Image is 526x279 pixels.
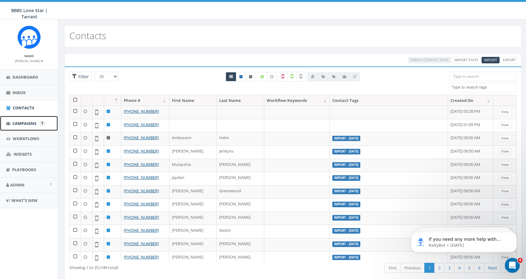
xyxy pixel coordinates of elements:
a: [PHONE_NUMBER] [124,135,159,140]
a: View [499,175,511,181]
a: [PHONE_NUMBER] [124,188,159,194]
a: [PHONE_NUMBER] [124,148,159,154]
td: [PERSON_NAME] [169,185,217,199]
td: [PERSON_NAME] [169,212,217,225]
a: View [499,122,511,128]
a: [PHONE_NUMBER] [124,241,159,246]
td: Greenwood [217,185,264,199]
input: Type to search [450,72,517,81]
i: This phone number is subscribed and will receive texts. [239,75,242,79]
td: [DATE] 01:09 PM [448,119,493,132]
a: [PHONE_NUMBER] [124,175,159,180]
small: Name [24,54,34,58]
a: [PHONE_NUMBER] [124,162,159,167]
a: Last [501,263,517,273]
label: Import - [DATE] [332,189,360,194]
a: [PHONE_NUMBER] [124,254,159,260]
a: [PHONE_NUMBER] [124,227,159,233]
a: [PHONE_NUMBER] [124,214,159,220]
label: Not Validated [296,72,306,82]
iframe: Intercom live chat [505,258,520,273]
td: [PERSON_NAME] [169,225,217,238]
td: [DATE] 05:28 PM [448,106,493,119]
td: [DATE] 09:50 AM [448,159,493,172]
th: Phone #: activate to sort column ascending [121,95,169,106]
th: Created On: activate to sort column ascending [448,95,493,106]
label: Import - [DATE] [332,202,360,207]
span: Inbox [12,90,26,95]
a: View [499,214,511,221]
a: All contacts [226,72,236,81]
span: CSV files only [484,57,497,62]
a: Import [482,57,500,63]
td: [PERSON_NAME] [217,238,264,251]
label: Import - [DATE] [332,136,360,141]
td: [DATE] 09:50 AM [448,145,493,159]
th: Contact Tags [330,95,448,106]
a: 1 [424,263,435,273]
span: Contacts [13,105,34,111]
a: 5 [464,263,474,273]
td: [PERSON_NAME] [169,238,217,251]
span: Dashboard [12,74,38,80]
a: View [499,201,511,208]
span: Admin [10,182,25,188]
a: View [499,188,511,194]
span: Filter [77,74,89,80]
label: Import - [DATE] [332,175,360,181]
th: First Name [169,95,217,106]
label: Import - [DATE] [332,162,360,168]
a: 4 [454,263,464,273]
td: Mulayshia [169,159,217,172]
td: [DATE] 09:50 AM [448,185,493,199]
a: View [499,162,511,168]
span: Advance Filter [69,72,92,81]
span: What's New [12,198,38,203]
div: Showing 1 to 25 (149 total) [69,262,250,271]
span: BBBS Lone Star | Tarrant [11,7,48,20]
label: Import - [DATE] [332,215,360,221]
a: View [499,109,511,115]
td: Helm [217,132,264,145]
td: [PERSON_NAME] [217,251,264,265]
span: Playbooks [12,167,36,172]
td: Jenkyns [217,145,264,159]
td: [PERSON_NAME] [217,159,264,172]
label: Validated [287,72,297,82]
a: [PHONE_NUMBER] [124,108,159,114]
th: Workflow Keywords: activate to sort column ascending [264,95,330,106]
span: Widgets [14,151,32,157]
a: First [385,263,401,273]
a: Active [236,72,246,81]
label: Not a Mobile [278,72,288,82]
a: Previous [400,263,425,273]
td: Destin [217,225,264,238]
img: Rally_Corp_Icon_1.png [17,25,41,49]
small: [PERSON_NAME] [15,59,43,63]
td: [PERSON_NAME] [169,251,217,265]
span: Campaigns [12,121,36,126]
td: [DATE] 09:50 AM [448,172,493,185]
a: View [499,148,511,155]
label: Data not Enriched [267,72,277,81]
a: 6 [474,263,484,273]
label: Import - [DATE] [332,228,360,234]
span: Workflows [13,136,39,141]
iframe: Intercom notifications message [402,219,526,262]
a: Import Stats [452,57,481,63]
td: [PERSON_NAME] [217,198,264,212]
td: [DATE] 09:50 AM [448,212,493,225]
td: [DATE] 09:50 AM [448,198,493,212]
input: Submit [40,121,44,126]
label: Import - [DATE] [332,149,360,154]
td: [DATE] 09:50 AM [448,132,493,145]
a: 2 [434,263,445,273]
label: Import - [DATE] [332,255,360,260]
h2: Contacts [69,30,106,41]
th: Last Name [217,95,264,106]
a: View [499,135,511,142]
span: Import [484,57,497,62]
